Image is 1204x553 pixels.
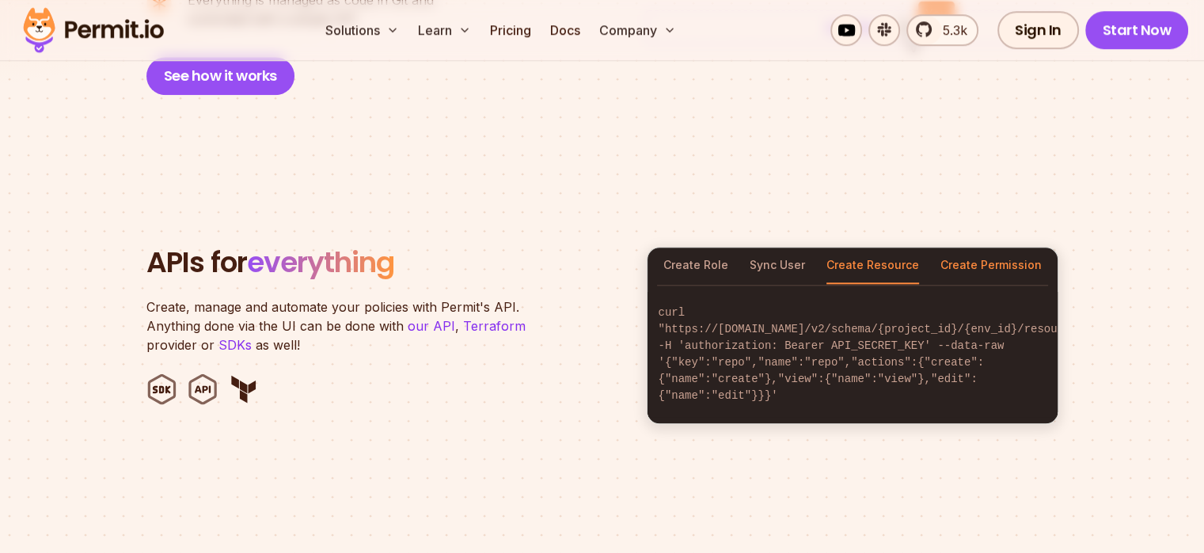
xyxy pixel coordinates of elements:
[484,14,537,46] a: Pricing
[412,14,477,46] button: Learn
[1085,11,1189,49] a: Start Now
[906,14,978,46] a: 5.3k
[593,14,682,46] button: Company
[997,11,1079,49] a: Sign In
[146,297,542,354] p: Create, manage and automate your policies with Permit's API. Anything done via the UI can be done...
[218,337,252,353] a: SDKs
[463,318,526,334] a: Terraform
[940,248,1042,284] button: Create Permission
[663,248,728,284] button: Create Role
[826,248,919,284] button: Create Resource
[933,21,967,40] span: 5.3k
[648,292,1058,417] code: curl "https://[DOMAIN_NAME]/v2/schema/{project_id}/{env_id}/resources" -H 'authorization: Bearer ...
[16,3,171,57] img: Permit logo
[247,242,394,282] span: everything
[544,14,587,46] a: Docs
[408,318,455,334] a: our API
[319,14,405,46] button: Solutions
[146,57,294,95] button: See how it works
[146,247,628,278] h2: APIs for
[750,248,805,284] button: Sync User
